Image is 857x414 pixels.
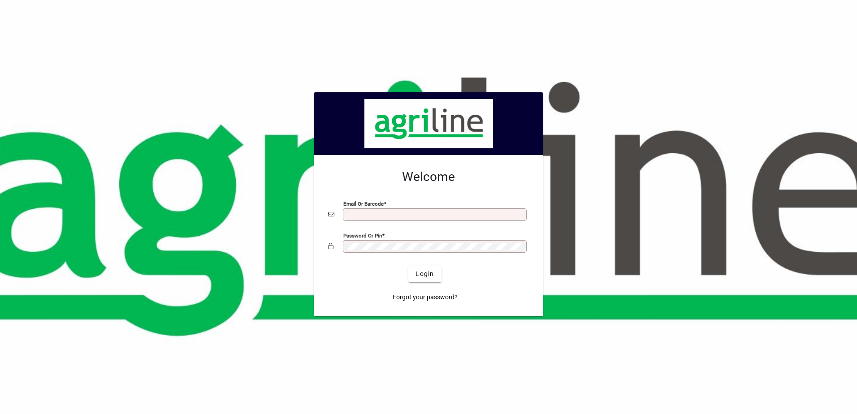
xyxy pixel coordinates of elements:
[328,169,529,185] h2: Welcome
[343,232,382,238] mat-label: Password or Pin
[393,293,458,302] span: Forgot your password?
[408,266,441,282] button: Login
[343,200,384,207] mat-label: Email or Barcode
[416,269,434,279] span: Login
[389,289,461,306] a: Forgot your password?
